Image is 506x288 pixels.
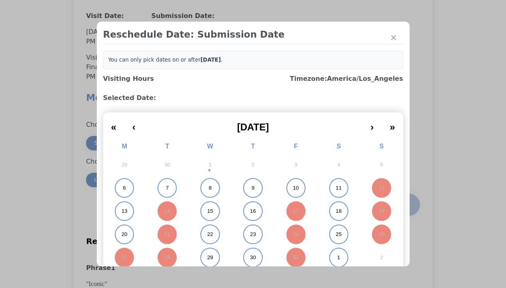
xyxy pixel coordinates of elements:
button: October 1, 2025 [189,153,232,176]
abbr: October 16, 2025 [250,208,256,215]
abbr: October 21, 2025 [164,231,170,238]
button: September 30, 2025 [146,153,189,176]
abbr: Sunday [380,143,384,150]
abbr: October 15, 2025 [207,208,213,215]
button: ‹ [124,116,144,133]
abbr: October 27, 2025 [122,254,128,261]
abbr: Thursday [251,143,255,150]
abbr: October 6, 2025 [123,184,126,192]
abbr: October 20, 2025 [122,231,128,238]
button: › [362,116,382,133]
button: October 24, 2025 [274,223,317,246]
button: October 8, 2025 [189,176,232,200]
button: October 7, 2025 [146,176,189,200]
button: October 12, 2025 [360,176,403,200]
button: September 29, 2025 [103,153,146,176]
abbr: October 11, 2025 [336,184,342,192]
b: [DATE] [200,57,221,63]
abbr: October 1, 2025 [209,161,212,168]
abbr: Saturday [336,143,341,150]
button: October 15, 2025 [189,200,232,223]
button: October 26, 2025 [360,223,403,246]
button: October 11, 2025 [317,176,360,200]
abbr: October 5, 2025 [380,161,383,168]
button: » [382,116,403,133]
abbr: October 26, 2025 [379,231,385,238]
button: October 31, 2025 [274,246,317,269]
button: October 21, 2025 [146,223,189,246]
button: October 3, 2025 [274,153,317,176]
button: October 30, 2025 [232,246,274,269]
button: October 22, 2025 [189,223,232,246]
button: October 4, 2025 [317,153,360,176]
button: October 29, 2025 [189,246,232,269]
button: October 17, 2025 [274,200,317,223]
abbr: October 19, 2025 [379,208,385,215]
button: October 13, 2025 [103,200,146,223]
abbr: October 4, 2025 [337,161,340,168]
abbr: Tuesday [165,143,169,150]
button: October 9, 2025 [232,176,274,200]
abbr: October 7, 2025 [166,184,169,192]
h2: Reschedule Date: Submission Date [103,28,403,41]
abbr: October 10, 2025 [293,184,299,192]
div: You can only pick dates on or after . [103,51,403,69]
button: October 25, 2025 [317,223,360,246]
button: October 19, 2025 [360,200,403,223]
button: October 16, 2025 [232,200,274,223]
abbr: November 1, 2025 [337,254,340,261]
span: [DATE] [237,122,269,132]
abbr: November 2, 2025 [380,254,383,261]
abbr: Wednesday [207,143,213,150]
abbr: October 2, 2025 [252,161,254,168]
button: October 20, 2025 [103,223,146,246]
button: October 28, 2025 [146,246,189,269]
abbr: October 9, 2025 [252,184,254,192]
abbr: Monday [122,143,127,150]
button: October 6, 2025 [103,176,146,200]
abbr: October 14, 2025 [164,208,170,215]
abbr: October 13, 2025 [122,208,128,215]
abbr: October 17, 2025 [293,208,299,215]
button: October 10, 2025 [274,176,317,200]
button: November 1, 2025 [317,246,360,269]
h3: Selected Date: [103,93,403,103]
abbr: October 12, 2025 [379,184,385,192]
abbr: September 30, 2025 [164,161,170,168]
button: « [103,116,124,133]
button: October 14, 2025 [146,200,189,223]
h3: Timezone: America/Los_Angeles [290,74,403,84]
abbr: Friday [294,143,298,150]
abbr: October 22, 2025 [207,231,213,238]
abbr: October 28, 2025 [164,254,170,261]
abbr: September 29, 2025 [122,161,128,168]
button: October 5, 2025 [360,153,403,176]
abbr: October 3, 2025 [294,161,297,168]
abbr: October 24, 2025 [293,231,299,238]
button: November 2, 2025 [360,246,403,269]
abbr: October 23, 2025 [250,231,256,238]
abbr: October 30, 2025 [250,254,256,261]
h3: Visiting Hours [103,74,154,84]
button: October 2, 2025 [232,153,274,176]
abbr: October 18, 2025 [336,208,342,215]
button: October 18, 2025 [317,200,360,223]
abbr: October 25, 2025 [336,231,342,238]
abbr: October 8, 2025 [209,184,212,192]
button: [DATE] [144,116,362,133]
abbr: October 31, 2025 [293,254,299,261]
button: October 27, 2025 [103,246,146,269]
button: October 23, 2025 [232,223,274,246]
abbr: October 29, 2025 [207,254,213,261]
